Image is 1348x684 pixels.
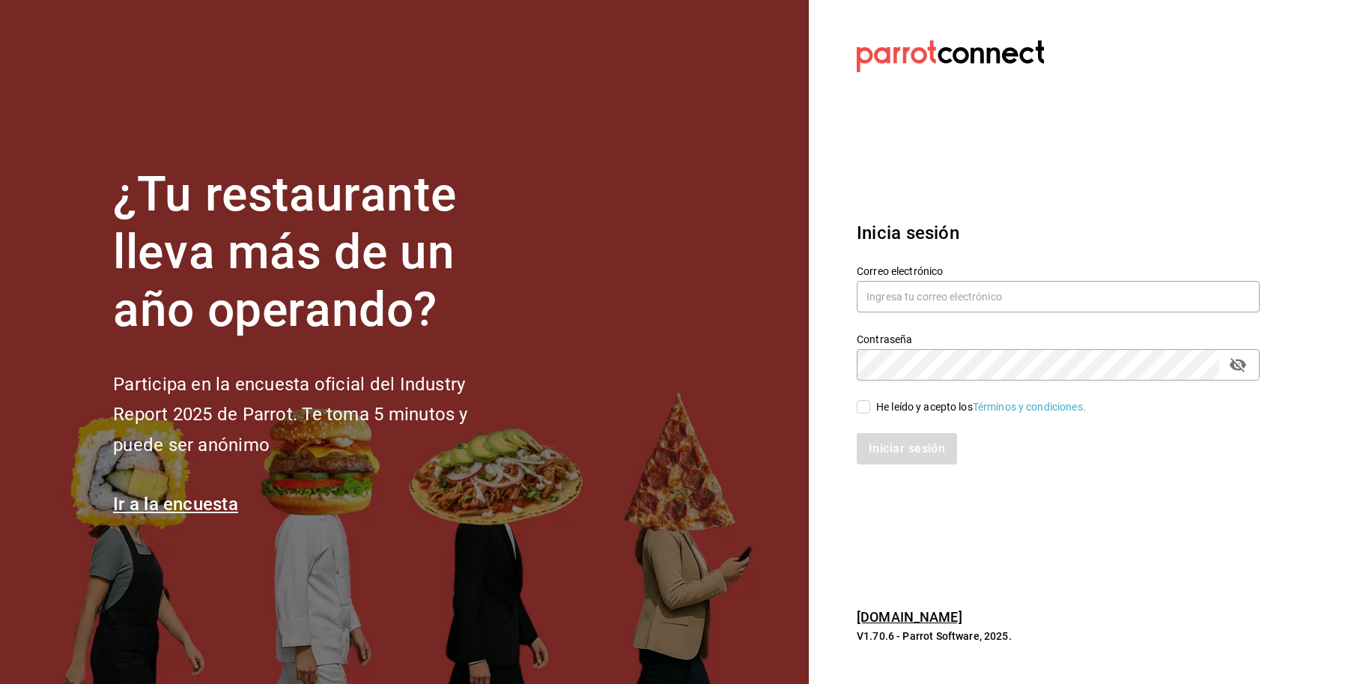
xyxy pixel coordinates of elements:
h1: ¿Tu restaurante lleva más de un año operando? [113,166,517,339]
h2: Participa en la encuesta oficial del Industry Report 2025 de Parrot. Te toma 5 minutos y puede se... [113,369,517,461]
p: V1.70.6 - Parrot Software, 2025. [857,629,1260,644]
button: passwordField [1225,352,1251,378]
div: He leído y acepto los [876,399,1086,415]
a: Ir a la encuesta [113,494,238,515]
input: Ingresa tu correo electrónico [857,281,1260,312]
label: Correo electrónico [857,266,1260,276]
label: Contraseña [857,334,1260,345]
h3: Inicia sesión [857,220,1260,246]
a: Términos y condiciones. [973,401,1086,413]
a: [DOMAIN_NAME] [857,609,962,625]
